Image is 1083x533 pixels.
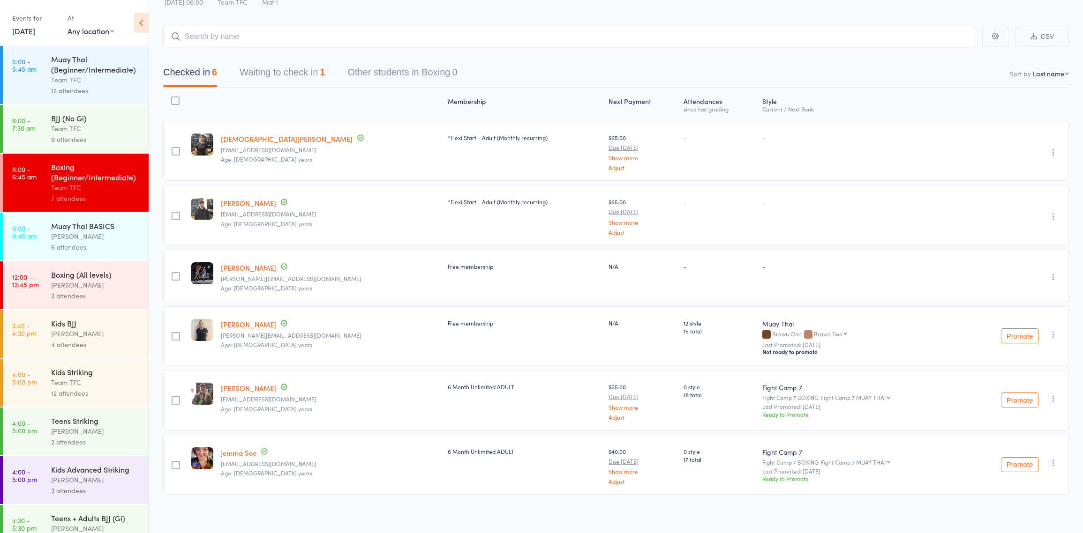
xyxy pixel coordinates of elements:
div: Ready to Promote [762,474,958,482]
span: Age: [DEMOGRAPHIC_DATA] years [221,405,312,413]
div: 3 attendees [51,290,141,301]
a: 4:00 -5:00 pmKids Advanced Striking[PERSON_NAME]3 attendees [3,456,149,504]
div: 7 attendees [51,193,141,204]
small: Deweeder75@gmail.com [221,396,440,402]
div: 9 attendees [51,134,141,145]
div: Boxing (Beginner/Intermediate) [51,162,141,182]
time: 4:30 - 5:30 pm [12,517,37,532]
div: Any location [68,26,114,36]
span: Age: [DEMOGRAPHIC_DATA] years [221,220,312,228]
div: 12 attendees [51,388,141,399]
a: [DEMOGRAPHIC_DATA][PERSON_NAME] [221,134,353,144]
small: matthewbotha234@gmail.com [221,147,440,153]
div: 6 Month Unlimited ADULT [448,383,601,391]
div: - [684,133,755,141]
a: [PERSON_NAME] [221,198,276,208]
a: Jemma See [221,448,256,458]
a: [DATE] [12,26,35,36]
span: 12 style [684,319,755,327]
div: Next Payment [605,92,680,117]
div: 6 [212,67,217,77]
a: [PERSON_NAME] [221,319,276,329]
img: image1740680842.png [191,447,213,469]
div: [PERSON_NAME] [51,426,141,437]
time: 12:00 - 12:45 pm [12,273,39,288]
div: 2 attendees [51,437,141,447]
button: Promote [1001,328,1038,343]
div: Kids Advanced Striking [51,464,141,474]
div: BJJ (No Gi) [51,113,141,123]
a: 5:00 -5:45 amMuay Thai (Beginner/Intermediate)Team TFC12 attendees [3,46,149,104]
time: 9:00 - 9:45 am [12,224,37,239]
a: Adjust [609,414,676,420]
a: Show more [609,219,676,225]
time: 6:00 - 6:45 am [12,165,37,180]
div: Atten­dances [680,92,759,117]
div: 1 [320,67,325,77]
a: 6:00 -6:45 amBoxing (Beginner/Intermediate)Team TFC7 attendees [3,154,149,212]
a: Adjust [609,478,676,484]
img: image1752202623.png [191,383,213,405]
small: Last Promoted: [DATE] [762,341,958,348]
a: 6:00 -7:30 amBJJ (No Gi)Team TFC9 attendees [3,105,149,153]
div: At [68,10,114,26]
div: $55.00 [609,383,676,420]
a: 4:00 -5:00 pmKids StrikingTeam TFC12 attendees [3,359,149,407]
a: Show more [609,468,676,474]
span: 18 total [684,391,755,399]
div: *Flexi Start - Adult (Monthly recurring) [448,133,601,141]
div: Free membership [448,319,601,327]
small: Last Promoted: [DATE] [762,403,958,410]
div: [PERSON_NAME] [51,474,141,485]
div: Teens + Adults BJJ (Gi) [51,513,141,523]
a: Adjust [609,229,676,235]
div: Events for [12,10,58,26]
img: image1750981919.png [191,198,213,220]
small: Dave@thelimelab.com.au [221,275,440,282]
label: Sort by [1010,69,1031,78]
div: Kids Striking [51,367,141,377]
a: 4:00 -5:00 pmTeens Striking[PERSON_NAME]2 attendees [3,407,149,455]
div: Muay Thai BASICS [51,221,141,231]
div: Fight Camp 7 BOXING [762,459,958,465]
div: Teens Striking [51,415,141,426]
div: Membership [444,92,605,117]
div: [PERSON_NAME] [51,328,141,339]
a: Show more [609,404,676,410]
div: Fight Camp 7 MUAY THAI [821,394,886,400]
div: 6 attendees [51,242,141,252]
div: Fight Camp 7 [762,447,958,457]
time: 4:00 - 5:00 pm [12,419,37,434]
div: Fight Camp 7 MUAY THAI [821,459,886,465]
button: Waiting to check in1 [240,62,325,87]
div: *Flexi Start - Adult (Monthly recurring) [448,198,601,206]
a: Adjust [609,164,676,170]
small: Due [DATE] [609,458,676,465]
div: 6 Month Unlimited ADULT [448,447,601,455]
span: 0 style [684,383,755,391]
small: Jemmasee2021@outlook.com [221,460,440,467]
div: $40.00 [609,447,676,484]
small: Due [DATE] [609,208,676,215]
button: Promote [1001,457,1038,472]
div: 12 attendees [51,85,141,96]
span: 17 total [684,455,755,463]
div: $65.00 [609,133,676,170]
div: Team TFC [51,182,141,193]
a: 3:45 -4:30 pmKids BJJ[PERSON_NAME]4 attendees [3,310,149,358]
img: image1669963914.png [191,319,213,341]
div: Muay Thai (Beginner/Intermediate) [51,54,141,74]
button: Other students in Boxing0 [347,62,457,87]
div: Brown Two [814,331,842,337]
span: 15 total [684,327,755,335]
div: - [684,198,755,206]
a: 9:00 -9:45 amMuay Thai BASICS[PERSON_NAME]6 attendees [3,213,149,260]
div: Ready to Promote [762,410,958,418]
div: - [762,262,958,270]
div: since last grading [684,106,755,112]
small: Due [DATE] [609,144,676,151]
a: [PERSON_NAME] [221,383,276,393]
div: Team TFC [51,377,141,388]
span: Age: [DEMOGRAPHIC_DATA] years [221,284,312,292]
div: Free membership [448,262,601,270]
